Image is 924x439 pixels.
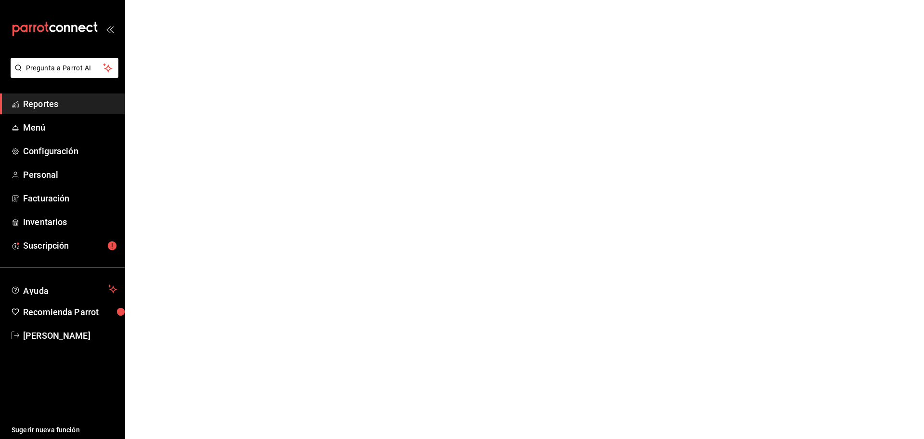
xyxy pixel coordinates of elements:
span: Personal [23,168,117,181]
span: Recomienda Parrot [23,306,117,319]
span: Reportes [23,97,117,110]
span: Sugerir nueva función [12,425,117,435]
span: Configuración [23,145,117,158]
button: open_drawer_menu [106,25,114,33]
span: [PERSON_NAME] [23,329,117,342]
span: Suscripción [23,239,117,252]
button: Pregunta a Parrot AI [11,58,118,78]
span: Pregunta a Parrot AI [26,63,103,73]
span: Facturación [23,192,117,205]
span: Menú [23,121,117,134]
span: Inventarios [23,215,117,228]
span: Ayuda [23,283,104,295]
a: Pregunta a Parrot AI [7,70,118,80]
